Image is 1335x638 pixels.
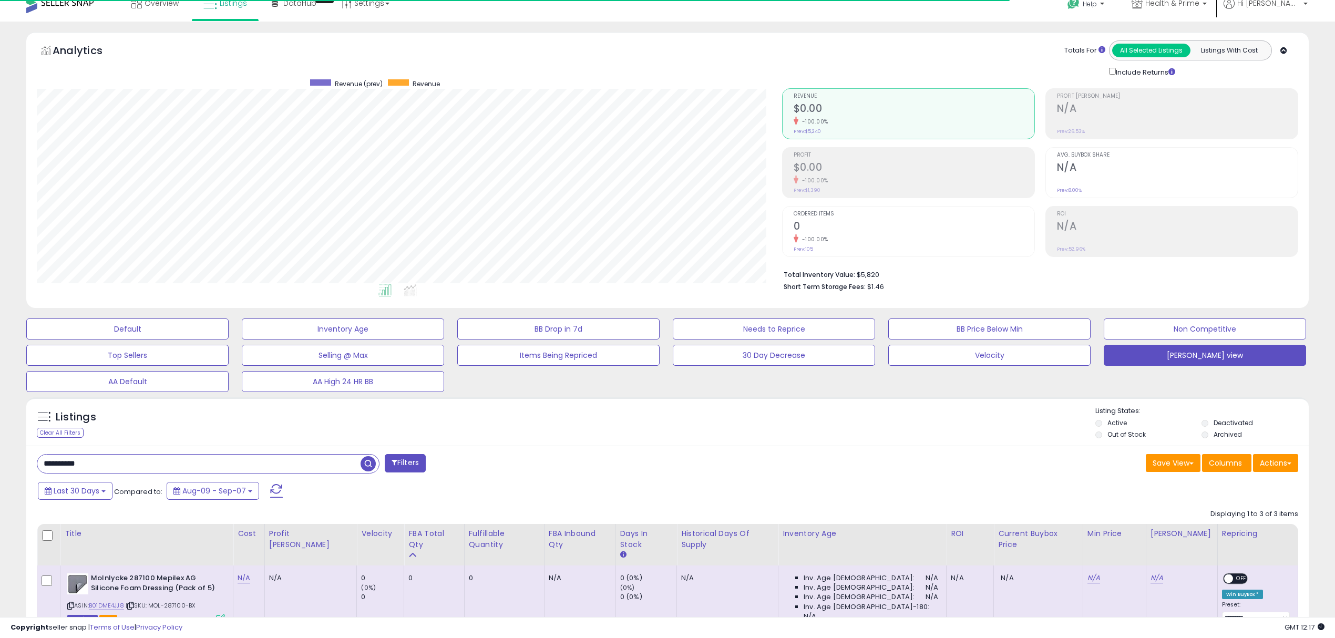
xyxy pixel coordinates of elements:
[335,79,383,88] span: Revenue (prev)
[1101,66,1188,78] div: Include Returns
[1209,458,1242,468] span: Columns
[1087,528,1142,539] div: Min Price
[888,345,1091,366] button: Velocity
[1214,430,1242,439] label: Archived
[794,220,1034,234] h2: 0
[53,43,123,60] h5: Analytics
[1057,152,1298,158] span: Avg. Buybox Share
[951,528,989,539] div: ROI
[1057,187,1082,193] small: Prev: 8.00%
[794,246,813,252] small: Prev: 105
[798,177,828,184] small: -100.00%
[804,583,915,592] span: Inv. Age [DEMOGRAPHIC_DATA]:
[1146,454,1200,472] button: Save View
[794,187,820,193] small: Prev: $1,390
[804,573,915,583] span: Inv. Age [DEMOGRAPHIC_DATA]:
[794,128,821,135] small: Prev: $5,240
[408,528,459,550] div: FBA Total Qty
[1057,246,1085,252] small: Prev: 52.96%
[361,528,399,539] div: Velocity
[1190,44,1268,57] button: Listings With Cost
[1285,622,1324,632] span: 2025-10-9 12:17 GMT
[242,371,444,392] button: AA High 24 HR BB
[38,482,112,500] button: Last 30 Days
[89,601,124,610] a: B01DME4JJ8
[26,318,229,339] button: Default
[1151,528,1213,539] div: [PERSON_NAME]
[269,573,349,583] div: N/A
[361,573,404,583] div: 0
[1087,573,1100,583] a: N/A
[1107,430,1146,439] label: Out of Stock
[1057,128,1085,135] small: Prev: 26.53%
[1057,94,1298,99] span: Profit [PERSON_NAME]
[408,573,456,583] div: 0
[1001,573,1013,583] span: N/A
[926,573,938,583] span: N/A
[238,573,250,583] a: N/A
[998,528,1079,550] div: Current Buybox Price
[242,318,444,339] button: Inventory Age
[126,601,195,610] span: | SKU: MOL-287100-BX
[681,528,774,550] div: Historical Days Of Supply
[67,573,225,622] div: ASIN:
[681,573,770,583] div: N/A
[620,583,635,592] small: (0%)
[457,345,660,366] button: Items Being Repriced
[951,573,985,583] div: N/A
[37,428,84,438] div: Clear All Filters
[26,371,229,392] button: AA Default
[1222,590,1263,599] div: Win BuyBox *
[549,573,608,583] div: N/A
[457,318,660,339] button: BB Drop in 7d
[620,550,627,560] small: Days In Stock.
[926,583,938,592] span: N/A
[1253,454,1298,472] button: Actions
[1222,601,1290,625] div: Preset:
[794,102,1034,117] h2: $0.00
[784,267,1291,280] li: $5,820
[91,573,219,595] b: Molnlycke 287100 Mepilex AG Silicone Foam Dressing (Pack of 5)
[242,345,444,366] button: Selling @ Max
[1057,220,1298,234] h2: N/A
[1104,318,1306,339] button: Non Competitive
[114,487,162,497] span: Compared to:
[784,270,855,279] b: Total Inventory Value:
[65,528,229,539] div: Title
[469,528,540,550] div: Fulfillable Quantity
[269,528,353,550] div: Profit [PERSON_NAME]
[11,622,49,632] strong: Copyright
[1057,102,1298,117] h2: N/A
[804,592,915,602] span: Inv. Age [DEMOGRAPHIC_DATA]:
[794,152,1034,158] span: Profit
[11,623,182,633] div: seller snap | |
[784,282,866,291] b: Short Term Storage Fees:
[167,482,259,500] button: Aug-09 - Sep-07
[1104,345,1306,366] button: [PERSON_NAME] view
[1095,406,1309,416] p: Listing States:
[1107,418,1127,427] label: Active
[1151,573,1163,583] a: N/A
[794,94,1034,99] span: Revenue
[361,592,404,602] div: 0
[1233,574,1250,583] span: OFF
[136,622,182,632] a: Privacy Policy
[469,573,536,583] div: 0
[867,282,884,292] span: $1.46
[1202,454,1251,472] button: Columns
[798,235,828,243] small: -100.00%
[798,118,828,126] small: -100.00%
[1210,509,1298,519] div: Displaying 1 to 3 of 3 items
[794,211,1034,217] span: Ordered Items
[385,454,426,472] button: Filters
[54,486,99,496] span: Last 30 Days
[888,318,1091,339] button: BB Price Below Min
[361,583,376,592] small: (0%)
[182,486,246,496] span: Aug-09 - Sep-07
[67,573,88,594] img: 31LOpqEZVfL._SL40_.jpg
[1057,211,1298,217] span: ROI
[1057,161,1298,176] h2: N/A
[549,528,611,550] div: FBA inbound Qty
[794,161,1034,176] h2: $0.00
[67,615,98,624] span: Listings that have been deleted from Seller Central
